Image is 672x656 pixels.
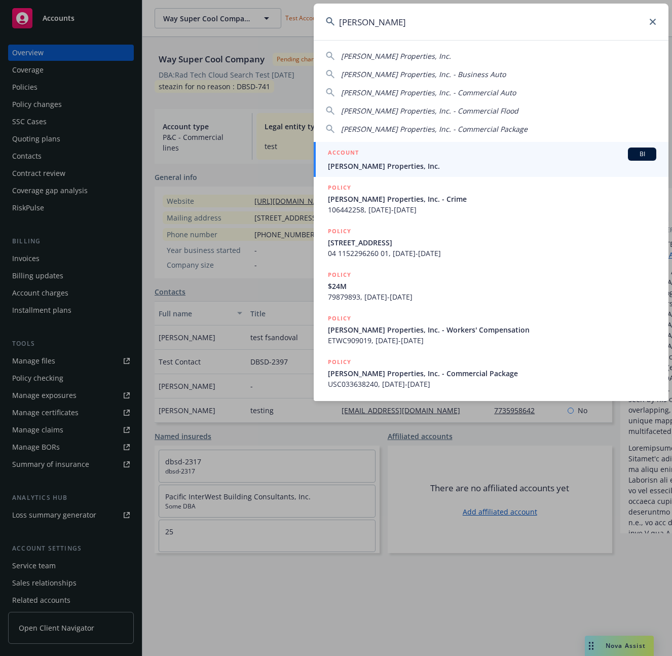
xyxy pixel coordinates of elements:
[328,161,656,171] span: [PERSON_NAME] Properties, Inc.
[328,248,656,259] span: 04 1152296260 01, [DATE]-[DATE]
[328,281,656,291] span: $24M
[314,221,668,264] a: POLICY[STREET_ADDRESS]04 1152296260 01, [DATE]-[DATE]
[314,177,668,221] a: POLICY[PERSON_NAME] Properties, Inc. - Crime106442258, [DATE]-[DATE]
[314,308,668,351] a: POLICY[PERSON_NAME] Properties, Inc. - Workers' CompensationETWC909019, [DATE]-[DATE]
[314,351,668,395] a: POLICY[PERSON_NAME] Properties, Inc. - Commercial PackageUSC033638240, [DATE]-[DATE]
[341,69,506,79] span: [PERSON_NAME] Properties, Inc. - Business Auto
[328,291,656,302] span: 79879893, [DATE]-[DATE]
[341,106,518,116] span: [PERSON_NAME] Properties, Inc. - Commercial Flood
[341,51,451,61] span: [PERSON_NAME] Properties, Inc.
[328,357,351,367] h5: POLICY
[328,183,351,193] h5: POLICY
[328,368,656,379] span: [PERSON_NAME] Properties, Inc. - Commercial Package
[328,194,656,204] span: [PERSON_NAME] Properties, Inc. - Crime
[328,226,351,236] h5: POLICY
[328,148,359,160] h5: ACCOUNT
[328,237,656,248] span: [STREET_ADDRESS]
[328,335,656,346] span: ETWC909019, [DATE]-[DATE]
[328,204,656,215] span: 106442258, [DATE]-[DATE]
[341,124,528,134] span: [PERSON_NAME] Properties, Inc. - Commercial Package
[341,88,516,97] span: [PERSON_NAME] Properties, Inc. - Commercial Auto
[328,379,656,389] span: USC033638240, [DATE]-[DATE]
[632,150,652,159] span: BI
[328,270,351,280] h5: POLICY
[314,264,668,308] a: POLICY$24M79879893, [DATE]-[DATE]
[328,324,656,335] span: [PERSON_NAME] Properties, Inc. - Workers' Compensation
[314,4,668,40] input: Search...
[328,313,351,323] h5: POLICY
[314,142,668,177] a: ACCOUNTBI[PERSON_NAME] Properties, Inc.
